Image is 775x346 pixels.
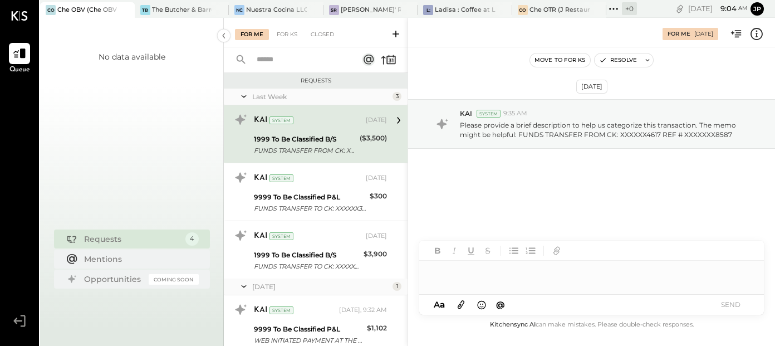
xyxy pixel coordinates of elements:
div: Last Week [252,92,390,101]
div: Che OBV (Che OBV LLC) - Ignite [57,6,118,14]
div: [DATE] [252,282,390,291]
div: FUNDS TRANSFER TO CK: XXXXXX1578 REF # XXXXXXX9067 [254,261,360,272]
div: Closed [305,29,340,40]
button: Underline [464,243,478,258]
div: $1,102 [367,323,387,334]
div: Requests [84,233,180,245]
div: ($3,500) [360,133,387,144]
div: SR [329,5,339,15]
div: FUNDS TRANSFER TO CK: XXXXXX3867 REF # XXXXXXX5401 [254,203,366,214]
div: Ladisa : Coffee at Lola's [435,6,496,14]
div: KAI [254,173,267,184]
div: Che OTR (J Restaurant LLC) - Ignite [529,6,590,14]
span: 9 : 04 [714,3,737,14]
div: Opportunities [84,274,143,285]
div: FUNDS TRANSFER FROM CK: XXXXXX4617 REF # XXXXXXX8587 [254,145,356,156]
div: TB [140,5,150,15]
button: SEND [708,297,753,312]
button: Ordered List [523,243,538,258]
div: For Me [235,29,269,40]
button: Italic [447,243,462,258]
div: [PERSON_NAME]' Rooftop - Ignite [341,6,401,14]
div: 1999 To Be Classified B/S [254,134,356,145]
div: 4 [185,232,199,246]
span: @ [496,299,505,310]
div: [DATE] [576,80,607,94]
div: 1 [393,282,401,291]
button: Strikethrough [480,243,495,258]
div: L: [423,5,433,15]
div: Nuestra Cocina LLC - [GEOGRAPHIC_DATA] [246,6,307,14]
div: KAI [254,115,267,126]
div: NC [234,5,244,15]
div: $300 [370,191,387,202]
div: For KS [271,29,303,40]
div: The Butcher & Barrel (L Argento LLC) - [GEOGRAPHIC_DATA] [152,6,213,14]
button: jp [751,2,764,16]
div: [DATE] [366,232,387,241]
div: copy link [674,3,685,14]
span: Queue [9,65,30,75]
button: Add URL [550,243,564,258]
button: Aa [430,299,448,311]
div: Mentions [84,254,193,265]
a: Queue [1,43,38,75]
div: [DATE] [688,3,748,14]
div: [DATE], 9:32 AM [339,306,387,315]
div: System [269,306,293,314]
div: For Me [668,30,690,38]
div: [DATE] [694,30,713,38]
div: [DATE] [366,174,387,183]
div: Coming Soon [149,274,199,285]
span: KAI [460,109,472,118]
div: System [269,116,293,124]
div: CO [46,5,56,15]
span: a [440,299,445,310]
div: System [269,174,293,182]
div: Requests [229,77,402,85]
button: Unordered List [507,243,521,258]
button: Move to for ks [530,53,590,67]
p: Please provide a brief description to help us categorize this transaction. The memo might be help... [460,120,751,139]
div: 1999 To Be Classified B/S [254,250,360,261]
span: 9:35 AM [503,109,527,118]
span: am [738,4,748,12]
div: System [477,110,501,118]
div: KAI [254,231,267,242]
button: Bold [430,243,445,258]
div: System [269,232,293,240]
div: + 0 [622,2,637,15]
div: No data available [99,51,165,62]
div: WEB INITIATED PAYMENT AT THE CINCINNATI I BILLPAY THE CINCINNATI 070725 [254,335,364,346]
div: CO [518,5,528,15]
div: 9999 To Be Classified P&L [254,192,366,203]
div: KAI [254,305,267,316]
div: 9999 To Be Classified P&L [254,324,364,335]
button: @ [493,298,508,311]
div: 3 [393,92,401,101]
div: [DATE] [366,116,387,125]
div: $3,900 [364,248,387,260]
button: Resolve [595,53,641,67]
